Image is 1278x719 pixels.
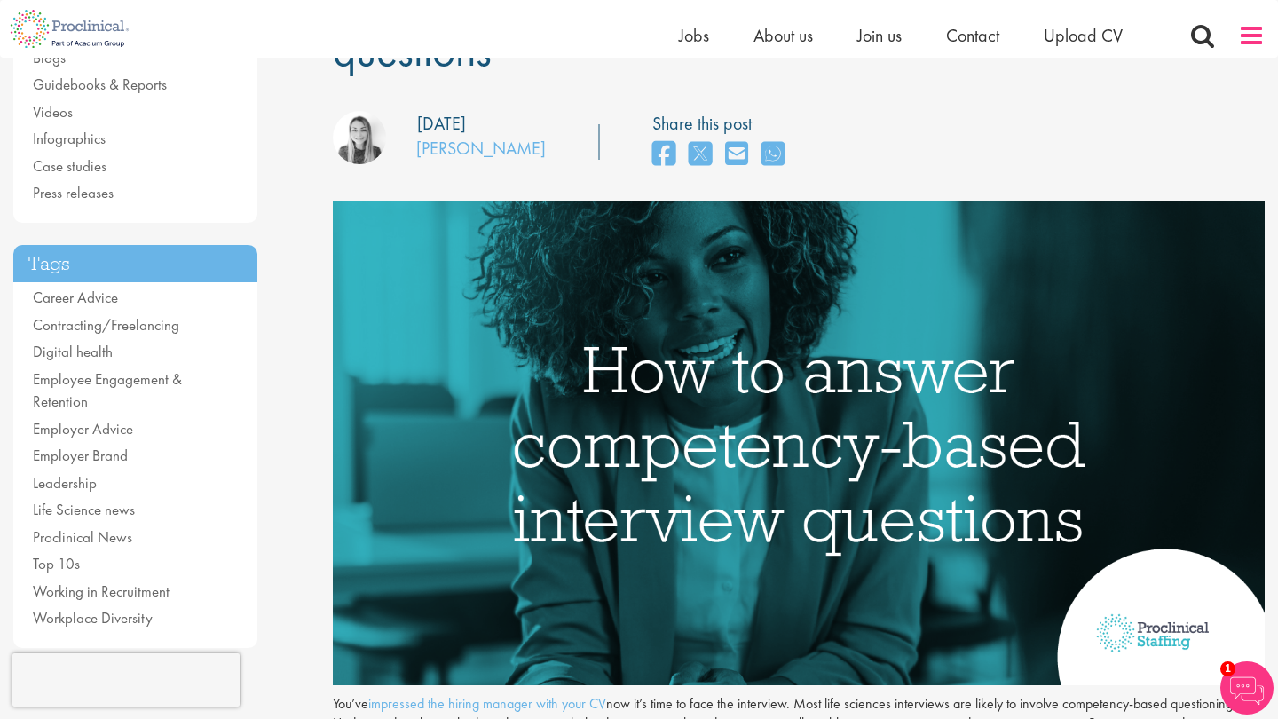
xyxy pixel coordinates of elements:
label: Share this post [652,111,793,137]
h3: Tags [13,245,257,283]
a: Digital health [33,342,113,361]
a: Employee Engagement & Retention [33,369,182,412]
a: share on twitter [689,136,712,174]
a: Guidebooks & Reports [33,75,167,94]
a: impressed the hiring manager with your CV [368,694,606,713]
a: Top 10s [33,554,80,573]
a: share on whats app [761,136,785,174]
img: Chatbot [1220,661,1274,715]
a: Press releases [33,183,114,202]
img: Hannah Burke [333,111,386,164]
img: Answering competency based interview questions [333,201,1265,685]
a: Videos [33,102,73,122]
a: Employer Advice [33,419,133,439]
a: share on email [725,136,748,174]
a: Leadership [33,473,97,493]
a: Employer Brand [33,446,128,465]
a: Contracting/Freelancing [33,315,179,335]
a: Upload CV [1044,24,1123,47]
a: Career Advice [33,288,118,307]
a: [PERSON_NAME] [416,137,546,160]
a: Proclinical News [33,527,132,547]
a: Workplace Diversity [33,608,153,628]
a: Jobs [679,24,709,47]
a: Join us [857,24,902,47]
a: About us [753,24,813,47]
a: Infographics [33,129,106,148]
div: [DATE] [417,111,466,137]
iframe: reCAPTCHA [12,653,240,707]
a: Case studies [33,156,106,176]
span: 1 [1220,661,1235,676]
a: Working in Recruitment [33,581,170,601]
a: Contact [946,24,999,47]
a: Life Science news [33,500,135,519]
a: share on facebook [652,136,675,174]
a: Blogs [33,48,66,67]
